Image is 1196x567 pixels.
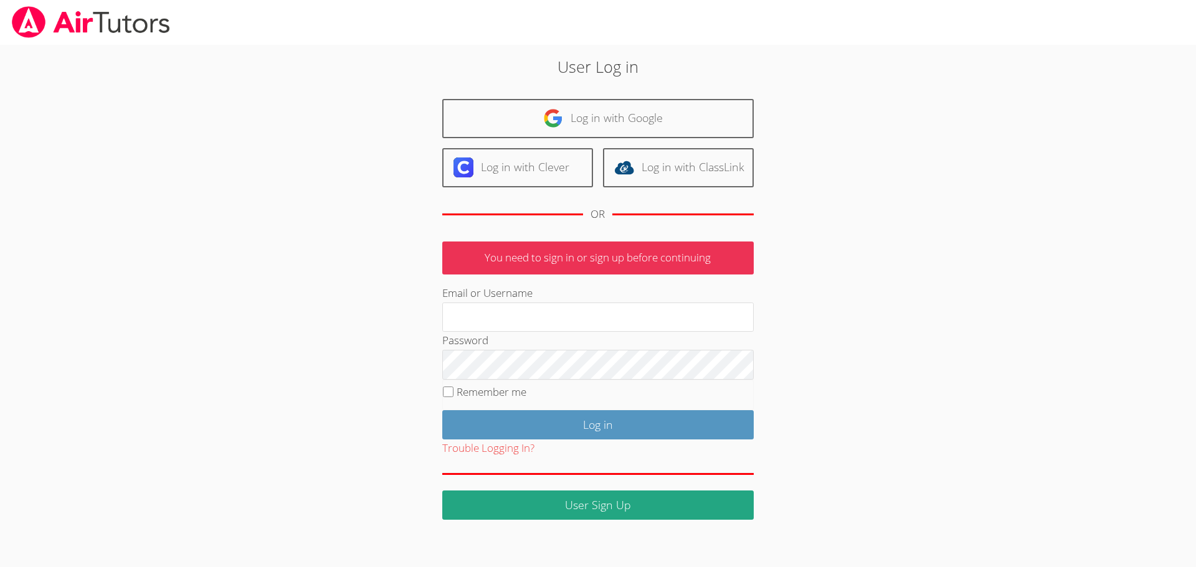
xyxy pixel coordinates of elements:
input: Log in [442,410,754,439]
a: Log in with Clever [442,148,593,187]
img: classlink-logo-d6bb404cc1216ec64c9a2012d9dc4662098be43eaf13dc465df04b49fa7ab582.svg [614,157,634,177]
a: User Sign Up [442,490,754,520]
a: Log in with Google [442,99,754,138]
img: airtutors_banner-c4298cdbf04f3fff15de1276eac7730deb9818008684d7c2e4769d2f7ddbe033.png [11,6,171,38]
div: OR [591,205,605,223]
p: You need to sign in or sign up before continuing [442,241,754,274]
label: Email or Username [442,286,533,300]
label: Remember me [457,385,526,399]
img: google-logo-50288ca7cdecda66e5e0955fdab243c47b7ad437acaf1139b6f446037453330a.svg [543,108,563,128]
h2: User Log in [275,55,921,78]
button: Trouble Logging In? [442,439,534,457]
img: clever-logo-6eab21bc6e7a338710f1a6ff85c0baf02591cd810cc4098c63d3a4b26e2feb20.svg [453,157,473,177]
label: Password [442,333,488,347]
a: Log in with ClassLink [603,148,754,187]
